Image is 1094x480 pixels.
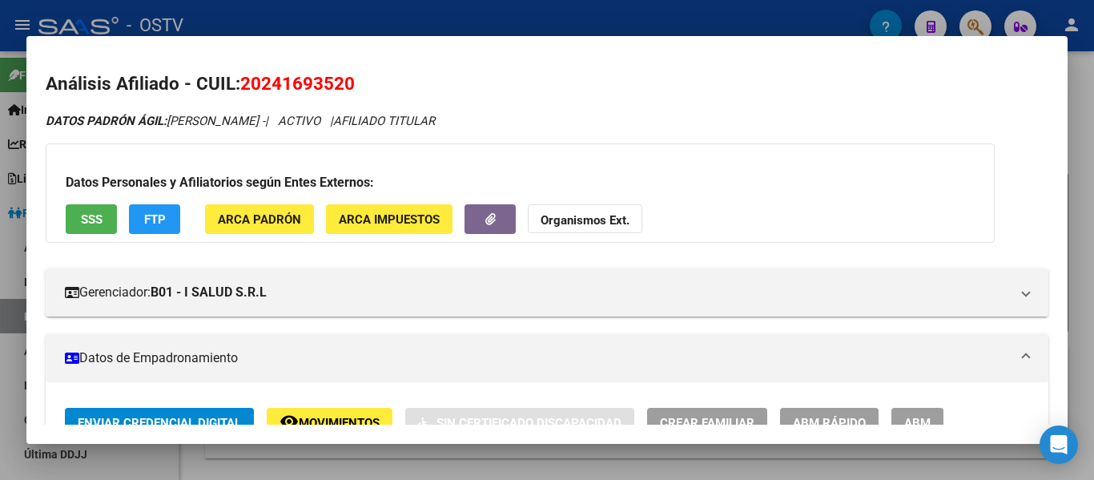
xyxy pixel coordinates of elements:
[144,212,166,227] span: FTP
[299,416,380,430] span: Movimientos
[46,114,265,128] span: [PERSON_NAME] -
[280,412,299,431] mat-icon: remove_red_eye
[541,213,629,228] strong: Organismos Ext.
[436,416,621,430] span: Sin Certificado Discapacidad
[339,212,440,227] span: ARCA Impuestos
[267,408,392,438] button: Movimientos
[66,173,975,192] h3: Datos Personales y Afiliatorios según Entes Externos:
[333,114,435,128] span: AFILIADO TITULAR
[78,416,241,430] span: Enviar Credencial Digital
[129,204,180,234] button: FTP
[647,408,767,438] button: Crear Familiar
[660,416,754,430] span: Crear Familiar
[46,268,1048,317] mat-expansion-panel-header: Gerenciador:B01 - I SALUD S.R.L
[65,349,1010,368] mat-panel-title: Datos de Empadronamiento
[793,416,866,430] span: ABM Rápido
[528,204,642,234] button: Organismos Ext.
[1040,426,1078,464] div: Open Intercom Messenger
[904,416,931,430] span: ABM
[81,212,103,227] span: SSS
[65,408,254,438] button: Enviar Credencial Digital
[780,408,879,438] button: ABM Rápido
[66,204,117,234] button: SSS
[65,283,1010,302] mat-panel-title: Gerenciador:
[405,408,634,438] button: Sin Certificado Discapacidad
[46,334,1048,382] mat-expansion-panel-header: Datos de Empadronamiento
[891,408,943,438] button: ABM
[151,283,267,302] strong: B01 - I SALUD S.R.L
[326,204,452,234] button: ARCA Impuestos
[46,114,167,128] strong: DATOS PADRÓN ÁGIL:
[205,204,314,234] button: ARCA Padrón
[218,212,301,227] span: ARCA Padrón
[240,73,355,94] span: 20241693520
[46,71,1048,98] h2: Análisis Afiliado - CUIL:
[46,114,435,128] i: | ACTIVO |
